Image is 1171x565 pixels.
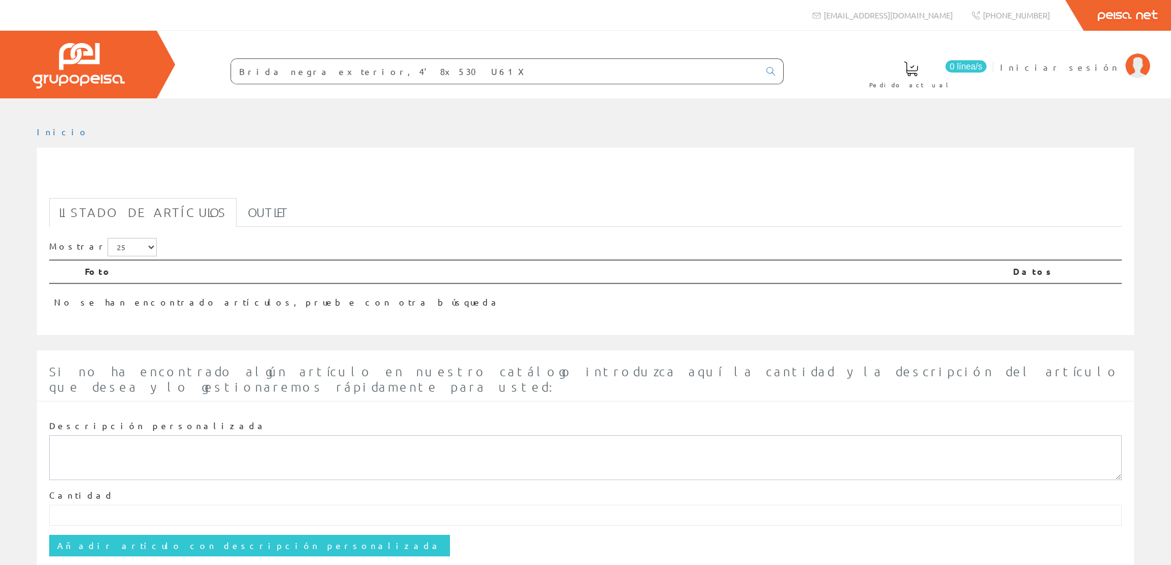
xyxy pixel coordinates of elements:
a: Inicio [37,126,89,137]
th: Foto [80,260,1008,283]
th: Datos [1008,260,1122,283]
span: Pedido actual [869,79,953,91]
label: Mostrar [49,238,157,256]
label: Cantidad [49,489,114,502]
span: [PHONE_NUMBER] [983,10,1050,20]
input: Añadir artículo con descripción personalizada [49,535,450,556]
span: Si no ha encontrado algún artículo en nuestro catálogo introduzca aquí la cantidad y la descripci... [49,364,1119,394]
img: Grupo Peisa [33,43,125,89]
span: [EMAIL_ADDRESS][DOMAIN_NAME] [824,10,953,20]
a: Listado de artículos [49,198,237,227]
span: Iniciar sesión [1000,61,1119,73]
input: Buscar ... [231,59,759,84]
label: Descripción personalizada [49,420,267,432]
span: 0 línea/s [945,60,987,73]
a: Iniciar sesión [1000,51,1150,63]
td: No se han encontrado artículos, pruebe con otra búsqueda [49,283,1008,314]
a: Outlet [238,198,299,227]
select: Mostrar [108,238,157,256]
h1: Brida negra exterior, 4'8x530 U61X [49,167,1122,192]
